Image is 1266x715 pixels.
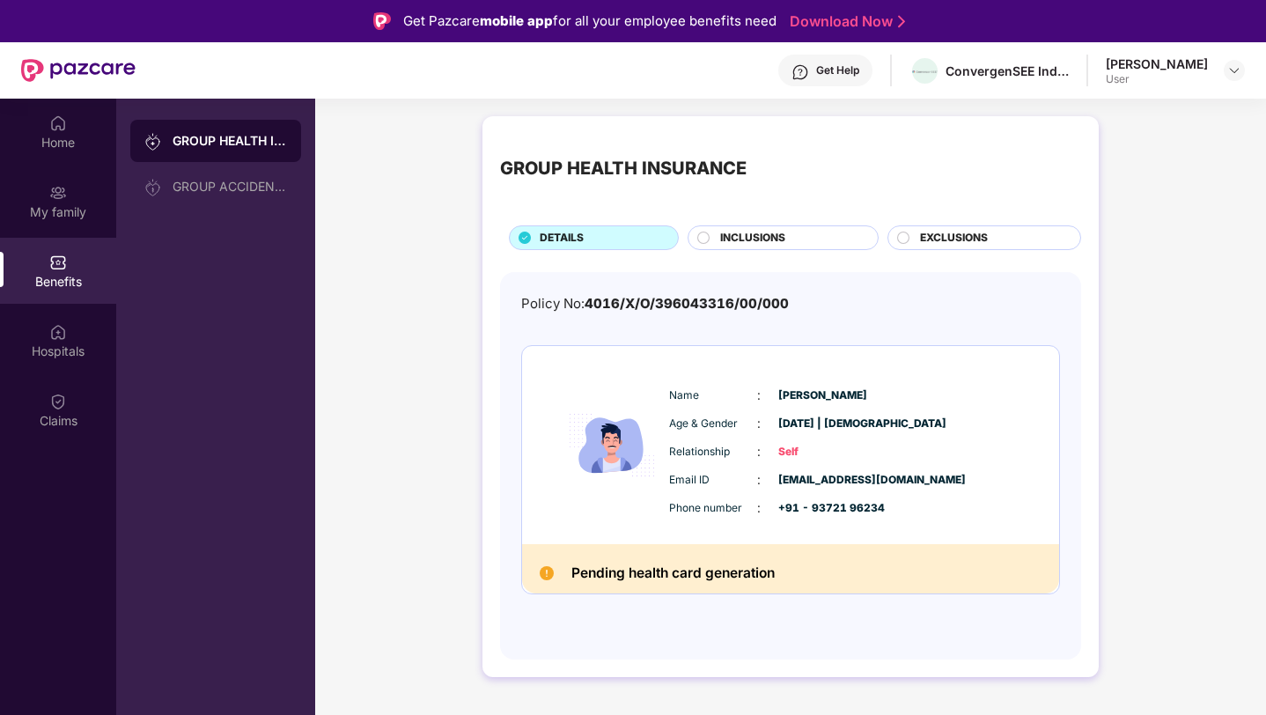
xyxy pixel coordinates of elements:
[757,498,761,518] span: :
[173,180,287,194] div: GROUP ACCIDENTAL INSURANCE
[669,387,757,404] span: Name
[21,59,136,82] img: New Pazcare Logo
[49,114,67,132] img: svg+xml;base64,PHN2ZyBpZD0iSG9tZSIgeG1sbnM9Imh0dHA6Ly93d3cudzMub3JnLzIwMDAvc3ZnIiB3aWR0aD0iMjAiIG...
[778,387,866,404] span: [PERSON_NAME]
[559,369,665,521] img: icon
[49,393,67,410] img: svg+xml;base64,PHN2ZyBpZD0iQ2xhaW0iIHhtbG5zPSJodHRwOi8vd3d3LnczLm9yZy8yMDAwL3N2ZyIgd2lkdGg9IjIwIi...
[540,230,584,247] span: DETAILS
[173,132,287,150] div: GROUP HEALTH INSURANCE
[1106,72,1208,86] div: User
[144,179,162,196] img: svg+xml;base64,PHN2ZyB3aWR0aD0iMjAiIGhlaWdodD0iMjAiIHZpZXdCb3g9IjAgMCAyMCAyMCIgZmlsbD0ibm9uZSIgeG...
[946,63,1069,79] div: ConvergenSEE India Martech Private Limited
[778,472,866,489] span: [EMAIL_ADDRESS][DOMAIN_NAME]
[540,566,554,580] img: Pending
[720,230,785,247] span: INCLUSIONS
[898,12,905,31] img: Stroke
[790,12,900,31] a: Download Now
[816,63,859,77] div: Get Help
[778,444,866,461] span: Self
[144,133,162,151] img: svg+xml;base64,PHN2ZyB3aWR0aD0iMjAiIGhlaWdodD0iMjAiIHZpZXdCb3g9IjAgMCAyMCAyMCIgZmlsbD0ibm9uZSIgeG...
[571,562,775,586] h2: Pending health card generation
[757,386,761,405] span: :
[1227,63,1241,77] img: svg+xml;base64,PHN2ZyBpZD0iRHJvcGRvd24tMzJ4MzIiIHhtbG5zPSJodHRwOi8vd3d3LnczLm9yZy8yMDAwL3N2ZyIgd2...
[669,416,757,432] span: Age & Gender
[669,500,757,517] span: Phone number
[669,444,757,461] span: Relationship
[585,295,789,312] span: 4016/X/O/396043316/00/000
[912,70,938,73] img: ConvergenSEE-logo-Colour-high-Res-%20updated.png
[49,254,67,271] img: svg+xml;base64,PHN2ZyBpZD0iQmVuZWZpdHMiIHhtbG5zPSJodHRwOi8vd3d3LnczLm9yZy8yMDAwL3N2ZyIgd2lkdGg9Ij...
[791,63,809,81] img: svg+xml;base64,PHN2ZyBpZD0iSGVscC0zMngzMiIgeG1sbnM9Imh0dHA6Ly93d3cudzMub3JnLzIwMDAvc3ZnIiB3aWR0aD...
[1106,55,1208,72] div: [PERSON_NAME]
[521,293,789,314] div: Policy No:
[669,472,757,489] span: Email ID
[500,155,747,182] div: GROUP HEALTH INSURANCE
[778,416,866,432] span: [DATE] | [DEMOGRAPHIC_DATA]
[757,470,761,490] span: :
[49,184,67,202] img: svg+xml;base64,PHN2ZyB3aWR0aD0iMjAiIGhlaWdodD0iMjAiIHZpZXdCb3g9IjAgMCAyMCAyMCIgZmlsbD0ibm9uZSIgeG...
[49,323,67,341] img: svg+xml;base64,PHN2ZyBpZD0iSG9zcGl0YWxzIiB4bWxucz0iaHR0cDovL3d3dy53My5vcmcvMjAwMC9zdmciIHdpZHRoPS...
[778,500,866,517] span: +91 - 93721 96234
[757,442,761,461] span: :
[480,12,553,29] strong: mobile app
[403,11,777,32] div: Get Pazcare for all your employee benefits need
[920,230,988,247] span: EXCLUSIONS
[373,12,391,30] img: Logo
[757,414,761,433] span: :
